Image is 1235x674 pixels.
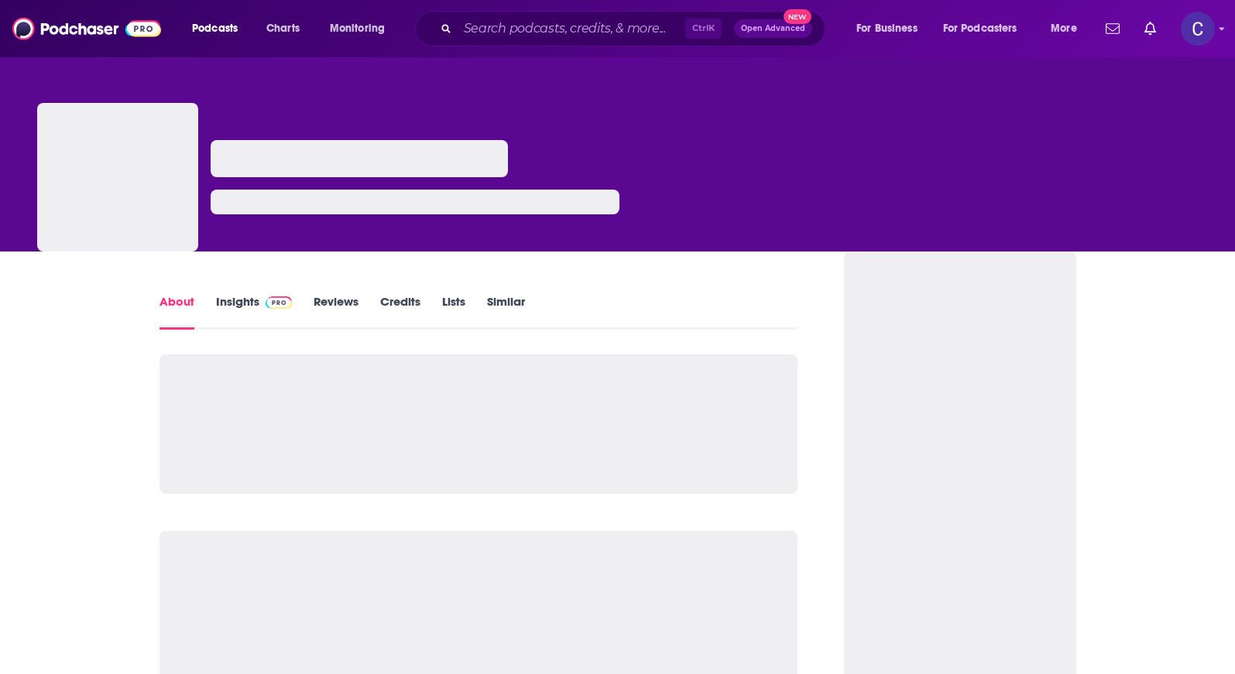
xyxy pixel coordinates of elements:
[216,294,293,330] a: InsightsPodchaser Pro
[12,14,161,43] img: Podchaser - Follow, Share and Rate Podcasts
[784,9,811,24] span: New
[330,18,385,39] span: Monitoring
[442,294,465,330] a: Lists
[1051,18,1077,39] span: More
[314,294,358,330] a: Reviews
[266,18,300,39] span: Charts
[380,294,420,330] a: Credits
[1099,15,1126,42] a: Show notifications dropdown
[192,18,238,39] span: Podcasts
[1181,12,1215,46] button: Show profile menu
[856,18,918,39] span: For Business
[1181,12,1215,46] img: User Profile
[319,16,405,41] button: open menu
[1181,12,1215,46] span: Logged in as publicityxxtina
[741,25,805,33] span: Open Advanced
[266,296,293,309] img: Podchaser Pro
[933,16,1040,41] button: open menu
[734,19,812,38] button: Open AdvancedNew
[1040,16,1096,41] button: open menu
[487,294,525,330] a: Similar
[846,16,937,41] button: open menu
[256,16,309,41] a: Charts
[943,18,1017,39] span: For Podcasters
[181,16,258,41] button: open menu
[160,294,194,330] a: About
[430,11,840,46] div: Search podcasts, credits, & more...
[685,19,722,39] span: Ctrl K
[1138,15,1162,42] a: Show notifications dropdown
[458,16,685,41] input: Search podcasts, credits, & more...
